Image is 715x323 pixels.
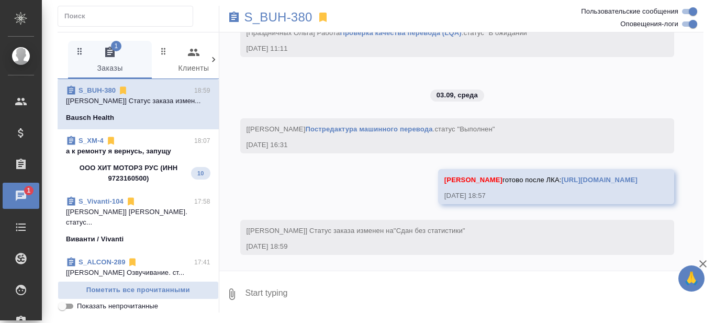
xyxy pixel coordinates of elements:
span: статус "В ожидании" [464,29,530,37]
div: [DATE] 16:31 [247,140,638,150]
p: 18:07 [194,136,210,146]
a: 1 [3,183,39,209]
div: S_BUH-38018:59[[PERSON_NAME]] Статус заказа измен...Bausch Health [58,79,219,129]
svg: Зажми и перетащи, чтобы поменять порядок вкладок [159,46,169,56]
div: S_ALCON-28917:41[[PERSON_NAME] Озвучивание. ст...Alcon [58,251,219,301]
a: Постредактура машинного перевода [305,125,432,133]
p: [[PERSON_NAME] Озвучивание. ст... [66,268,210,278]
span: "Сдан без статистики" [394,227,465,235]
p: [[PERSON_NAME]] [PERSON_NAME]. статус... [66,207,210,228]
span: Оповещения-логи [620,19,678,29]
a: Проверка качества перевода (LQA) [340,29,461,37]
p: Виванти / Vivanti [66,234,124,244]
span: [[PERSON_NAME]] Статус заказа изменен на [247,227,465,235]
a: S_BUH-380 [79,86,116,94]
div: [DATE] 18:57 [444,191,638,201]
p: Bausch Health [66,113,114,123]
span: статус "Выполнен" [434,125,495,133]
a: S_Vivanti-104 [79,197,124,205]
p: ООО ХИТ МОТОРЗ РУС (ИНН 9723160500) [66,163,191,184]
span: готово после ЛКА: [444,176,638,184]
button: Пометить все прочитанными [58,281,219,299]
svg: Отписаться [126,196,136,207]
div: [DATE] 11:11 [247,43,638,54]
span: [Праздничных Ольга] Работа . [247,29,530,37]
span: Заказы [74,46,146,75]
a: S_BUH-380 [244,12,312,23]
a: S_XM-4 [79,137,104,144]
span: Пользовательские сообщения [581,6,678,17]
span: Клиенты [158,46,229,75]
div: S_XM-418:07а к ремонту я вернусь, запущуООО ХИТ МОТОРЗ РУС (ИНН 9723160500)10 [58,129,219,190]
span: [PERSON_NAME] [444,176,502,184]
span: 🙏 [683,268,700,289]
span: 10 [191,168,210,179]
p: 17:41 [194,257,210,268]
svg: Отписаться [118,85,128,96]
p: 03.09, среда [437,90,478,101]
button: 🙏 [678,265,705,292]
div: [DATE] 18:59 [247,241,638,252]
svg: Зажми и перетащи, чтобы поменять порядок вкладок [75,46,85,56]
span: Пометить все прочитанными [63,284,213,296]
div: S_Vivanti-10417:58[[PERSON_NAME]] [PERSON_NAME]. статус...Виванти / Vivanti [58,190,219,251]
a: S_ALCON-289 [79,258,125,266]
p: [[PERSON_NAME]] Статус заказа измен... [66,96,210,106]
p: а к ремонту я вернусь, запущу [66,146,210,157]
svg: Отписаться [106,136,116,146]
input: Поиск [64,9,193,24]
svg: Отписаться [127,257,138,268]
p: 17:58 [194,196,210,207]
a: [URL][DOMAIN_NAME] [562,176,638,184]
span: 1 [20,185,37,196]
p: 18:59 [194,85,210,96]
span: [[PERSON_NAME] . [247,125,495,133]
span: 1 [111,41,121,51]
span: Показать непрочитанные [77,301,158,311]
